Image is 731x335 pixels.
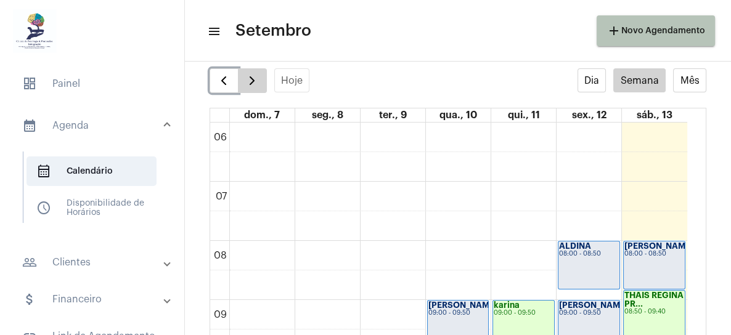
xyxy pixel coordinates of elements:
div: 08:00 - 08:50 [624,251,684,257]
div: 08:50 - 09:40 [624,309,684,315]
img: 1ff2c318-fc1c-5a1d-e477-3330f4c7d1ae.jpg [10,6,59,55]
span: sidenav icon [36,164,51,179]
button: Mês [673,68,706,92]
div: 06 [211,132,229,143]
mat-expansion-panel-header: sidenav iconFinanceiro [7,285,184,314]
mat-expansion-panel-header: sidenav iconAgenda [7,106,184,145]
div: 09:00 - 09:50 [559,310,619,317]
mat-icon: add [606,23,621,38]
mat-panel-title: Agenda [22,118,165,133]
a: 10 de setembro de 2025 [437,108,480,122]
button: Novo Agendamento [597,15,715,46]
span: sidenav icon [22,76,37,91]
div: sidenav iconAgenda [7,145,184,240]
div: 09 [211,309,229,320]
div: 09:00 - 09:50 [494,310,553,317]
button: Dia [578,68,606,92]
strong: [PERSON_NAME] [624,242,693,250]
mat-expansion-panel-header: sidenav iconClientes [7,248,184,277]
button: Semana Anterior [210,68,239,93]
mat-icon: sidenav icon [207,24,219,39]
a: 12 de setembro de 2025 [570,108,609,122]
div: 08:00 - 08:50 [559,251,619,257]
strong: ALDINA [559,242,591,250]
span: Novo Agendamento [606,26,705,35]
span: Setembro [235,21,311,41]
a: 9 de setembro de 2025 [377,108,409,122]
span: Disponibilidade de Horários [27,193,157,223]
strong: karina [494,301,520,309]
mat-panel-title: Clientes [22,255,165,270]
strong: THAIS REGINA PR... [624,291,684,308]
span: Calendário [27,156,157,186]
mat-icon: sidenav icon [22,255,37,270]
a: 13 de setembro de 2025 [634,108,675,122]
span: Painel [12,69,172,99]
button: Hoje [274,68,310,92]
button: Semana [613,68,666,92]
div: 08 [211,250,229,261]
div: 07 [213,191,229,202]
span: sidenav icon [36,201,51,216]
div: 09:00 - 09:50 [428,310,488,317]
mat-icon: sidenav icon [22,118,37,133]
a: 11 de setembro de 2025 [505,108,542,122]
a: 8 de setembro de 2025 [309,108,346,122]
button: Próximo Semana [238,68,267,93]
mat-panel-title: Financeiro [22,292,165,307]
a: 7 de setembro de 2025 [242,108,282,122]
mat-icon: sidenav icon [22,292,37,307]
strong: [PERSON_NAME]... [428,301,505,309]
strong: [PERSON_NAME] [559,301,628,309]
